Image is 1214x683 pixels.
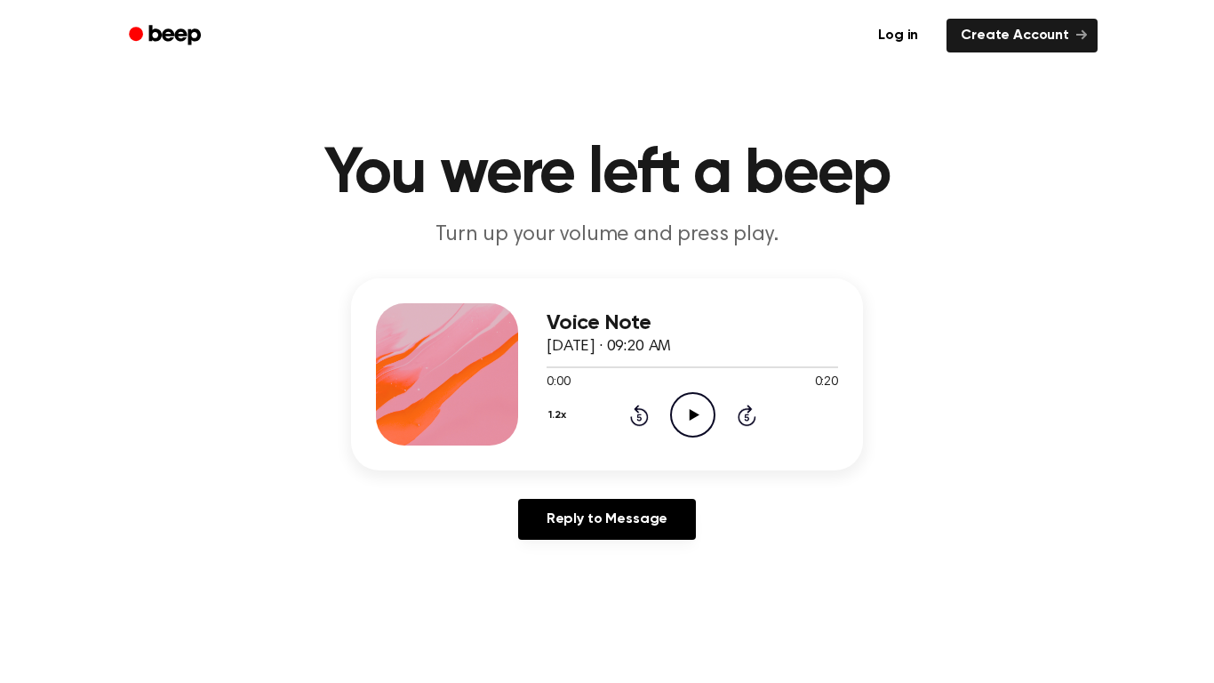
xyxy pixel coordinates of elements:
[946,19,1098,52] a: Create Account
[518,499,696,540] a: Reply to Message
[266,221,948,250] p: Turn up your volume and press play.
[152,142,1062,206] h1: You were left a beep
[547,400,572,430] button: 1.2x
[547,374,570,392] span: 0:00
[860,15,936,56] a: Log in
[116,19,217,53] a: Beep
[547,339,671,355] span: [DATE] · 09:20 AM
[815,374,838,392] span: 0:20
[547,311,838,335] h3: Voice Note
